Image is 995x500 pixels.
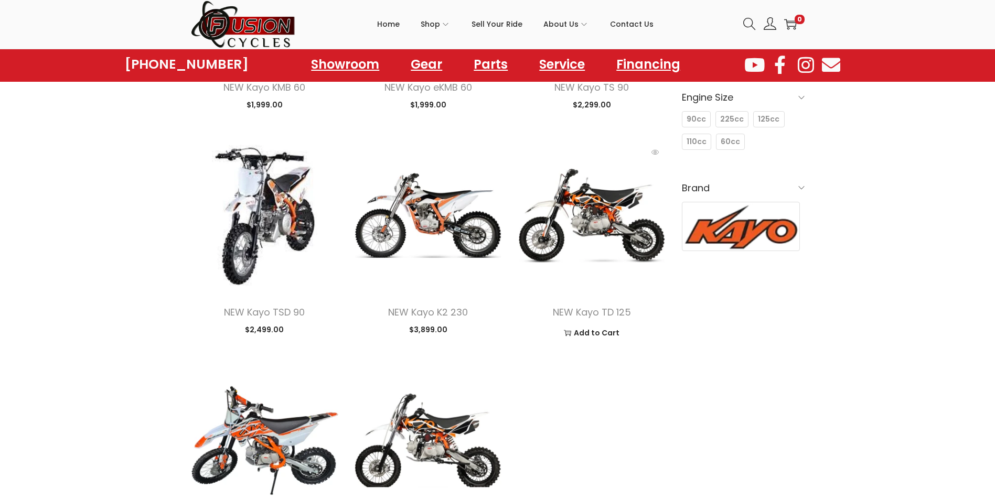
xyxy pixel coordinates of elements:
[301,52,691,77] nav: Menu
[682,202,800,251] img: Kayo
[721,136,740,147] span: 60cc
[687,114,706,125] span: 90cc
[526,325,658,341] a: Add to Cart
[247,100,283,110] span: 1,999.00
[784,18,797,30] a: 0
[472,1,522,48] a: Sell Your Ride
[687,136,707,147] span: 110cc
[377,1,400,48] a: Home
[247,100,251,110] span: $
[463,52,518,77] a: Parts
[610,1,654,48] a: Contact Us
[409,324,447,335] span: 3,899.00
[410,100,446,110] span: 1,999.00
[125,57,249,72] a: [PHONE_NUMBER]
[472,11,522,37] span: Sell Your Ride
[682,85,805,110] h6: Engine Size
[758,114,779,125] span: 125cc
[384,81,472,94] a: NEW Kayo eKMB 60
[410,100,415,110] span: $
[553,306,631,319] a: NEW Kayo TD 125
[573,100,611,110] span: 2,299.00
[301,52,390,77] a: Showroom
[224,306,305,319] a: NEW Kayo TSD 90
[543,1,589,48] a: About Us
[421,1,451,48] a: Shop
[377,11,400,37] span: Home
[529,52,595,77] a: Service
[610,11,654,37] span: Contact Us
[400,52,453,77] a: Gear
[245,324,250,335] span: $
[645,142,666,162] span: Quick View
[543,11,579,37] span: About Us
[296,1,735,48] nav: Primary navigation
[682,176,805,200] h6: Brand
[388,306,468,319] a: NEW Kayo K2 230
[554,81,629,94] a: NEW Kayo TS 90
[409,324,414,335] span: $
[606,52,691,77] a: Financing
[223,81,305,94] a: NEW Kayo KMB 60
[573,100,577,110] span: $
[421,11,440,37] span: Shop
[720,114,744,125] span: 225cc
[518,142,666,289] img: Product image
[245,324,284,335] span: 2,499.00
